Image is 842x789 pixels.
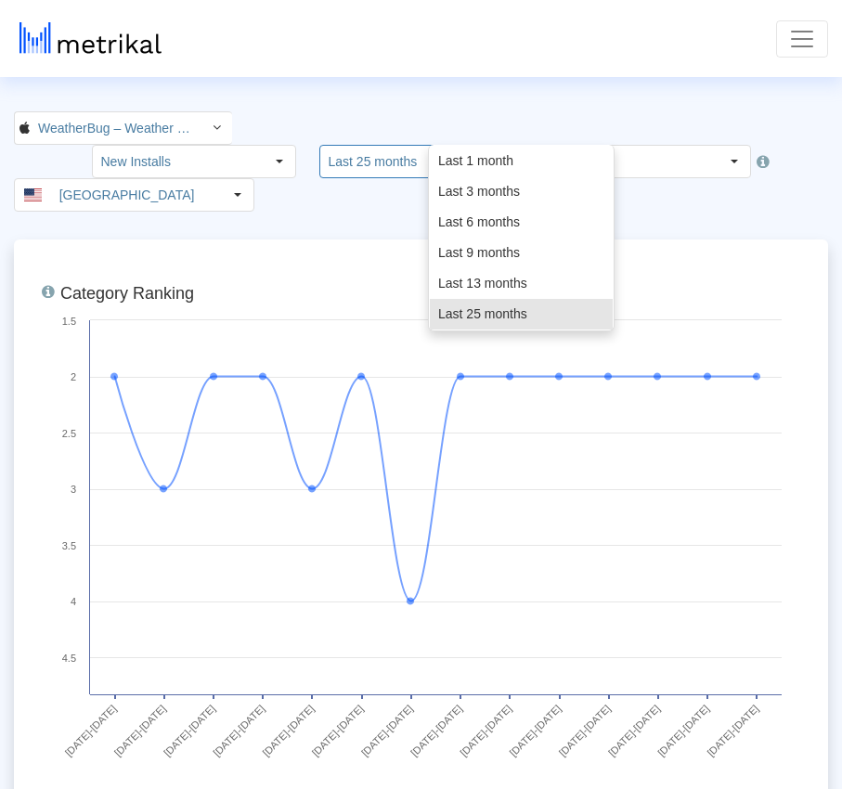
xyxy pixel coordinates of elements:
div: Select [201,112,232,144]
div: Last 9 months [430,238,613,268]
text: 2 [71,371,76,382]
text: [DATE]-[DATE] [655,703,711,758]
img: metrical-logo-light.png [19,22,162,54]
text: [DATE]-[DATE] [162,703,217,758]
text: 2.5 [62,428,76,439]
text: 1.5 [62,316,76,327]
div: Select [222,179,253,211]
text: [DATE]-[DATE] [260,703,316,758]
div: Last 1 month [430,146,613,176]
text: [DATE]-[DATE] [408,703,464,758]
text: 4 [71,596,76,607]
text: 3 [71,484,76,495]
text: [DATE]-[DATE] [557,703,613,758]
text: [DATE]-[DATE] [63,703,119,758]
text: [DATE]-[DATE] [359,703,415,758]
text: [DATE]-[DATE] [211,703,266,758]
div: Last 13 months [430,268,613,299]
text: [DATE]-[DATE] [507,703,563,758]
div: Last 3 months [430,176,613,207]
text: [DATE]-[DATE] [458,703,513,758]
text: 4.5 [62,653,76,664]
text: [DATE]-[DATE] [606,703,662,758]
text: [DATE]-[DATE] [310,703,366,758]
div: Last 6 months [430,207,613,238]
div: Last 25 months [430,299,613,330]
text: 3.5 [62,540,76,551]
button: Toggle navigation [776,20,828,58]
text: [DATE]-[DATE] [705,703,760,758]
div: Select [264,146,295,177]
text: [DATE]-[DATE] [112,703,168,758]
div: Select [719,146,750,177]
tspan: Category Ranking [60,284,194,303]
